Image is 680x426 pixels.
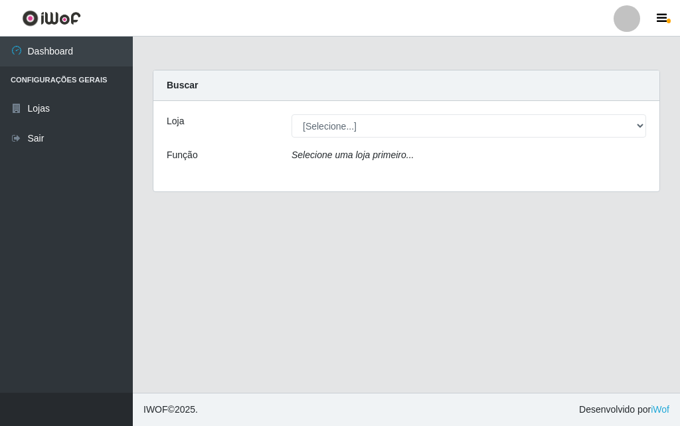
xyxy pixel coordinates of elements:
i: Selecione uma loja primeiro... [292,150,414,160]
img: CoreUI Logo [22,10,81,27]
span: IWOF [143,404,168,415]
span: Desenvolvido por [579,403,669,417]
a: iWof [651,404,669,415]
span: © 2025 . [143,403,198,417]
strong: Buscar [167,80,198,90]
label: Loja [167,114,184,128]
label: Função [167,148,198,162]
